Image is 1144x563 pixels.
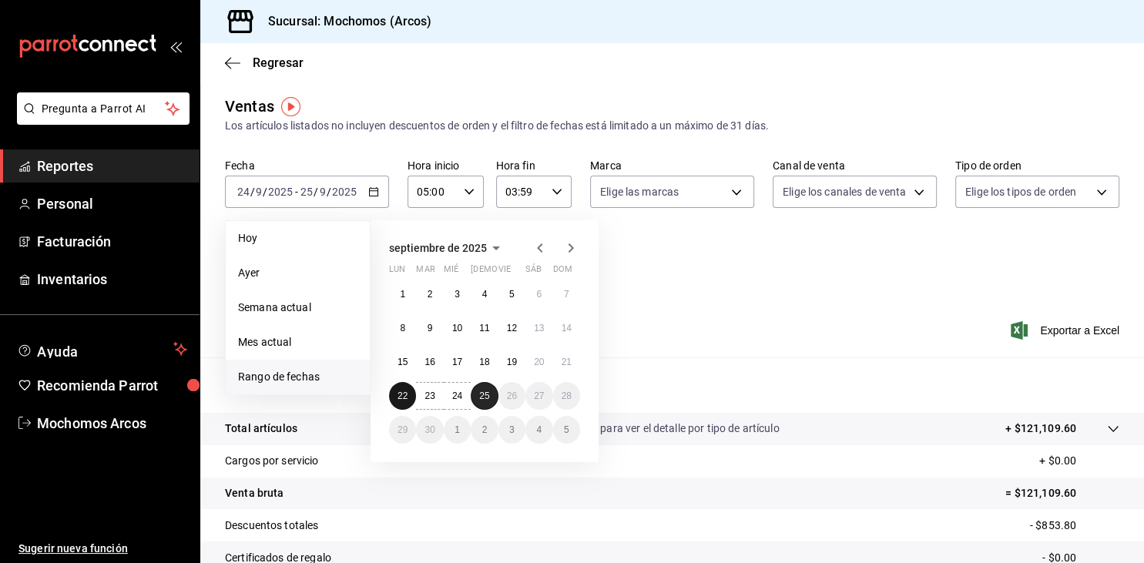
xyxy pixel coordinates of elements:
[498,280,525,308] button: 5 de septiembre de 2025
[498,382,525,410] button: 26 de septiembre de 2025
[444,280,471,308] button: 3 de septiembre de 2025
[267,186,294,198] input: ----
[327,186,331,198] span: /
[524,421,780,437] p: Da clic en la fila para ver el detalle por tipo de artículo
[17,92,190,125] button: Pregunta a Parrot AI
[562,323,572,333] abbr: 14 de septiembre de 2025
[452,323,462,333] abbr: 10 de septiembre de 2025
[507,390,517,401] abbr: 26 de septiembre de 2025
[37,269,187,290] span: Inventarios
[295,186,298,198] span: -
[37,231,187,252] span: Facturación
[1005,421,1076,437] p: + $121,109.60
[428,289,433,300] abbr: 2 de septiembre de 2025
[536,424,542,435] abbr: 4 de octubre de 2025
[525,280,552,308] button: 6 de septiembre de 2025
[553,314,580,342] button: 14 de septiembre de 2025
[479,390,489,401] abbr: 25 de septiembre de 2025
[444,348,471,376] button: 17 de septiembre de 2025
[416,348,443,376] button: 16 de septiembre de 2025
[389,264,405,280] abbr: lunes
[237,186,250,198] input: --
[955,160,1119,171] label: Tipo de orden
[225,453,319,469] p: Cargos por servicio
[281,97,300,116] button: Tooltip marker
[1039,453,1119,469] p: + $0.00
[498,264,511,280] abbr: viernes
[416,416,443,444] button: 30 de septiembre de 2025
[256,12,431,31] h3: Sucursal: Mochomos (Arcos)
[471,416,498,444] button: 2 de octubre de 2025
[1005,485,1119,501] p: = $121,109.60
[389,239,505,257] button: septiembre de 2025
[482,424,488,435] abbr: 2 de octubre de 2025
[553,264,572,280] abbr: domingo
[300,186,314,198] input: --
[471,280,498,308] button: 4 de septiembre de 2025
[553,416,580,444] button: 5 de octubre de 2025
[398,357,408,367] abbr: 15 de septiembre de 2025
[452,357,462,367] abbr: 17 de septiembre de 2025
[398,390,408,401] abbr: 22 de septiembre de 2025
[564,424,569,435] abbr: 5 de octubre de 2025
[225,95,274,118] div: Ventas
[444,416,471,444] button: 1 de octubre de 2025
[263,186,267,198] span: /
[525,416,552,444] button: 4 de octubre de 2025
[238,265,357,281] span: Ayer
[553,382,580,410] button: 28 de septiembre de 2025
[534,390,544,401] abbr: 27 de septiembre de 2025
[507,357,517,367] abbr: 19 de septiembre de 2025
[225,55,304,70] button: Regresar
[534,323,544,333] abbr: 13 de septiembre de 2025
[1014,321,1119,340] button: Exportar a Excel
[416,314,443,342] button: 9 de septiembre de 2025
[18,541,187,557] span: Sugerir nueva función
[331,186,357,198] input: ----
[238,369,357,385] span: Rango de fechas
[400,289,405,300] abbr: 1 de septiembre de 2025
[509,289,515,300] abbr: 5 de septiembre de 2025
[314,186,318,198] span: /
[37,193,187,214] span: Personal
[416,382,443,410] button: 23 de septiembre de 2025
[525,314,552,342] button: 13 de septiembre de 2025
[452,390,462,401] abbr: 24 de septiembre de 2025
[509,424,515,435] abbr: 3 de octubre de 2025
[424,357,434,367] abbr: 16 de septiembre de 2025
[1030,518,1119,534] p: - $853.80
[225,518,318,534] p: Descuentos totales
[37,413,187,434] span: Mochomos Arcos
[225,160,389,171] label: Fecha
[471,382,498,410] button: 25 de septiembre de 2025
[238,300,357,316] span: Semana actual
[416,264,434,280] abbr: martes
[479,357,489,367] abbr: 18 de septiembre de 2025
[498,314,525,342] button: 12 de septiembre de 2025
[37,156,187,176] span: Reportes
[553,280,580,308] button: 7 de septiembre de 2025
[424,390,434,401] abbr: 23 de septiembre de 2025
[42,101,166,117] span: Pregunta a Parrot AI
[773,160,937,171] label: Canal de venta
[496,160,572,171] label: Hora fin
[11,112,190,128] a: Pregunta a Parrot AI
[225,485,283,501] p: Venta bruta
[564,289,569,300] abbr: 7 de septiembre de 2025
[525,264,542,280] abbr: sábado
[536,289,542,300] abbr: 6 de septiembre de 2025
[590,160,754,171] label: Marca
[253,55,304,70] span: Regresar
[319,186,327,198] input: --
[389,348,416,376] button: 15 de septiembre de 2025
[455,289,460,300] abbr: 3 de septiembre de 2025
[498,416,525,444] button: 3 de octubre de 2025
[428,323,433,333] abbr: 9 de septiembre de 2025
[965,184,1076,199] span: Elige los tipos de orden
[479,323,489,333] abbr: 11 de septiembre de 2025
[482,289,488,300] abbr: 4 de septiembre de 2025
[238,334,357,350] span: Mes actual
[525,382,552,410] button: 27 de septiembre de 2025
[562,390,572,401] abbr: 28 de septiembre de 2025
